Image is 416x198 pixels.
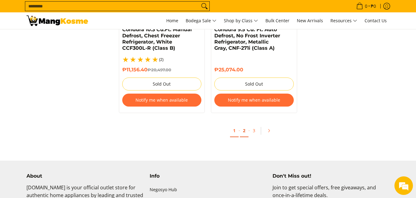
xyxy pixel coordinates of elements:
[370,4,377,8] span: ₱0
[239,128,240,133] span: ·
[122,56,159,63] span: 5.0 / 5.0 based on 2 reviews
[265,18,289,23] span: Bulk Center
[26,15,88,26] img: Bodega Sale Refrigerator l Mang Kosme: Home Appliances Warehouse Sale
[94,12,390,29] nav: Main Menu
[250,124,258,137] a: 3
[294,12,326,29] a: New Arrivals
[122,27,192,51] a: Condura 10.3 Cu.Ft. Manual Defrost, Chest Freezer Refrigerator, White CCF300L-R (Class B)
[364,4,368,8] span: 0
[221,12,261,29] a: Shop by Class
[159,58,164,61] span: (2)
[122,67,202,73] h6: ₱11,156.40
[101,3,116,18] div: Minimize live chat window
[248,128,250,133] span: ·
[273,173,390,179] h4: Don't Miss out!
[230,124,239,137] a: 1
[214,27,280,51] a: Condura 9.5 Cu. Ft. Auto Defrost, No Frost Inverter Refrigerator, Metallic Gray, CNF-271i (Class A)
[186,17,216,25] span: Bodega Sale
[116,122,393,142] ul: Pagination
[361,12,390,29] a: Contact Us
[36,60,85,122] span: We're online!
[200,2,209,11] button: Search
[150,184,267,196] a: Negosyo Hub
[354,3,378,10] span: •
[214,67,294,73] h6: ₱25,074.00
[147,67,171,72] del: ₱20,497.00
[32,35,103,43] div: Chat with us now
[297,18,323,23] span: New Arrivals
[214,94,294,107] button: Notify me when available
[122,78,202,91] button: Sold Out
[3,132,117,154] textarea: Type your message and hit 'Enter'
[224,17,258,25] span: Shop by Class
[26,173,143,179] h4: About
[240,124,248,137] a: 2
[330,17,357,25] span: Resources
[163,12,181,29] a: Home
[262,12,293,29] a: Bulk Center
[183,12,220,29] a: Bodega Sale
[150,173,267,179] h4: Info
[122,94,202,107] button: Notify me when available
[214,78,294,91] button: Sold Out
[365,18,387,23] span: Contact Us
[327,12,360,29] a: Resources
[166,18,178,23] span: Home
